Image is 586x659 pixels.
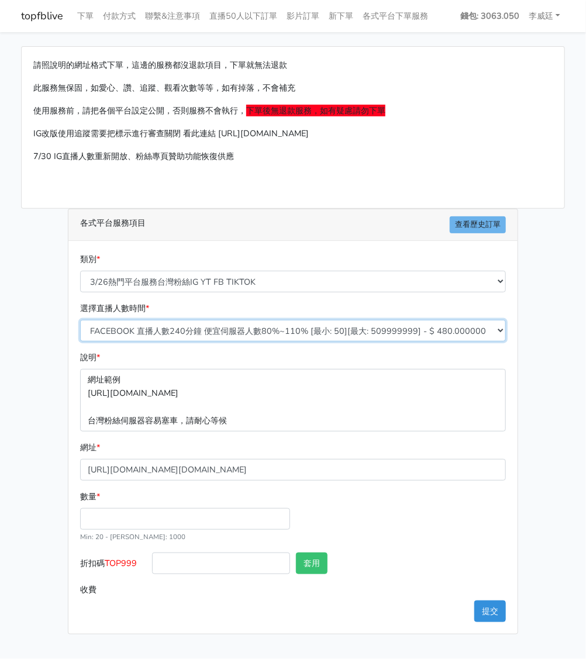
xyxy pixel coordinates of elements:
label: 選擇直播人數時間 [80,302,149,315]
label: 類別 [80,253,100,266]
p: 7/30 IG直播人數重新開放、粉絲專頁贊助功能恢復供應 [33,150,553,163]
a: 各式平台下單服務 [358,5,433,27]
p: 此服務無保固，如愛心、讚、追蹤、觀看次數等等，如有掉落，不會補充 [33,81,553,95]
a: 聯繫&注意事項 [140,5,205,27]
small: Min: 20 - [PERSON_NAME]: 1000 [80,532,185,541]
p: 請照說明的網址格式下單，這邊的服務都沒退款項目，下單就無法退款 [33,58,553,72]
p: 使用服務前，請把各個平台設定公開，否則服務不會執行， [33,104,553,118]
button: 套用 [296,553,328,574]
a: 付款方式 [98,5,140,27]
label: 折扣碼 [77,553,149,579]
span: TOP999 [105,557,137,569]
label: 收費 [77,579,149,601]
a: 李威廷 [524,5,565,27]
a: 直播50人以下訂單 [205,5,282,27]
p: 網址範例 [URL][DOMAIN_NAME] 台灣粉絲伺服器容易塞車，請耐心等候 [80,369,506,431]
a: 錢包: 3063.050 [456,5,524,27]
a: topfblive [21,5,63,27]
label: 網址 [80,441,100,454]
label: 說明 [80,351,100,364]
input: 這邊填入網址 [80,459,506,481]
label: 數量 [80,490,100,503]
a: 影片訂單 [282,5,324,27]
a: 查看歷史訂單 [450,216,506,233]
span: 下單後無退款服務，如有疑慮請勿下單 [246,105,385,116]
a: 新下單 [324,5,358,27]
a: 下單 [73,5,98,27]
div: 各式平台服務項目 [68,209,518,241]
button: 提交 [474,601,506,622]
p: IG改版使用追蹤需要把標示進行審查關閉 看此連結 [URL][DOMAIN_NAME] [33,127,553,140]
strong: 錢包: 3063.050 [460,10,519,22]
